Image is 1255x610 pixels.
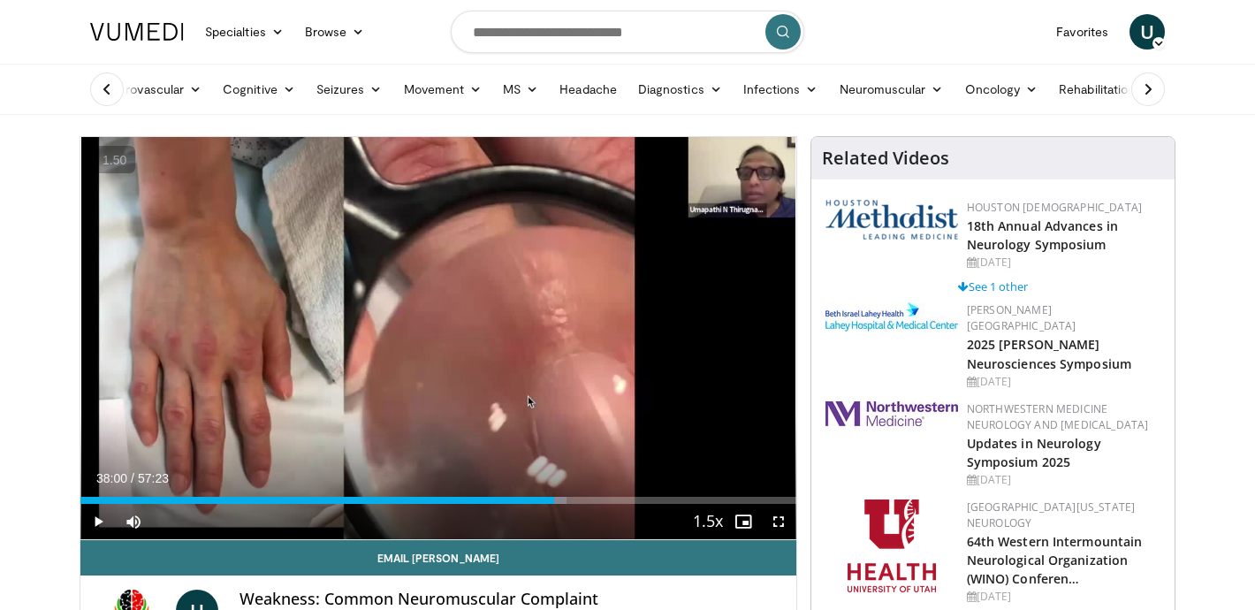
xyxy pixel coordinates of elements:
a: Updates in Neurology Symposium 2025 [967,435,1101,470]
span: 38:00 [96,471,127,485]
a: [GEOGRAPHIC_DATA][US_STATE] Neurology [967,499,1136,530]
h4: Weakness: Common Neuromuscular Complaint [240,590,781,609]
a: Headache [549,72,627,107]
button: Fullscreen [761,504,796,539]
a: Houston [DEMOGRAPHIC_DATA] [967,200,1142,215]
a: Cognitive [212,72,306,107]
span: / [131,471,134,485]
a: Movement [393,72,493,107]
div: [DATE] [967,255,1160,271]
a: 18th Annual Advances in Neurology Symposium [967,217,1118,253]
img: VuMedi Logo [90,23,184,41]
a: Cerebrovascular [80,72,212,107]
a: Email [PERSON_NAME] [80,540,796,576]
span: 57:23 [138,471,169,485]
a: [PERSON_NAME][GEOGRAPHIC_DATA] [967,302,1076,333]
video-js: Video Player [80,137,796,540]
img: e7977282-282c-4444-820d-7cc2733560fd.jpg.150x105_q85_autocrop_double_scale_upscale_version-0.2.jpg [825,302,958,332]
div: [DATE] [967,472,1160,488]
a: Infections [733,72,829,107]
a: Neuromuscular [829,72,955,107]
a: MS [492,72,549,107]
a: See 1 other [958,278,1028,294]
div: Progress Bar [80,497,796,504]
button: Playback Rate [690,504,726,539]
a: Seizures [306,72,393,107]
button: Enable picture-in-picture mode [726,504,761,539]
a: 64th Western Intermountain Neurological Organization (WINO) Conferen… [967,533,1143,587]
img: f6362829-b0a3-407d-a044-59546adfd345.png.150x105_q85_autocrop_double_scale_upscale_version-0.2.png [848,499,936,592]
a: Browse [294,14,376,50]
a: Northwestern Medicine Neurology and [MEDICAL_DATA] [967,401,1149,432]
div: [DATE] [967,589,1160,605]
img: 5e4488cc-e109-4a4e-9fd9-73bb9237ee91.png.150x105_q85_autocrop_double_scale_upscale_version-0.2.png [825,200,958,240]
input: Search topics, interventions [451,11,804,53]
a: Oncology [955,72,1049,107]
button: Play [80,504,116,539]
a: U [1129,14,1165,50]
div: [DATE] [967,374,1160,390]
img: 2a462fb6-9365-492a-ac79-3166a6f924d8.png.150x105_q85_autocrop_double_scale_upscale_version-0.2.jpg [825,401,958,426]
a: Favorites [1046,14,1119,50]
h4: Related Videos [822,148,949,169]
button: Mute [116,504,151,539]
a: 2025 [PERSON_NAME] Neurosciences Symposium [967,336,1131,371]
a: Diagnostics [627,72,733,107]
a: Specialties [194,14,294,50]
a: Rehabilitation [1048,72,1145,107]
